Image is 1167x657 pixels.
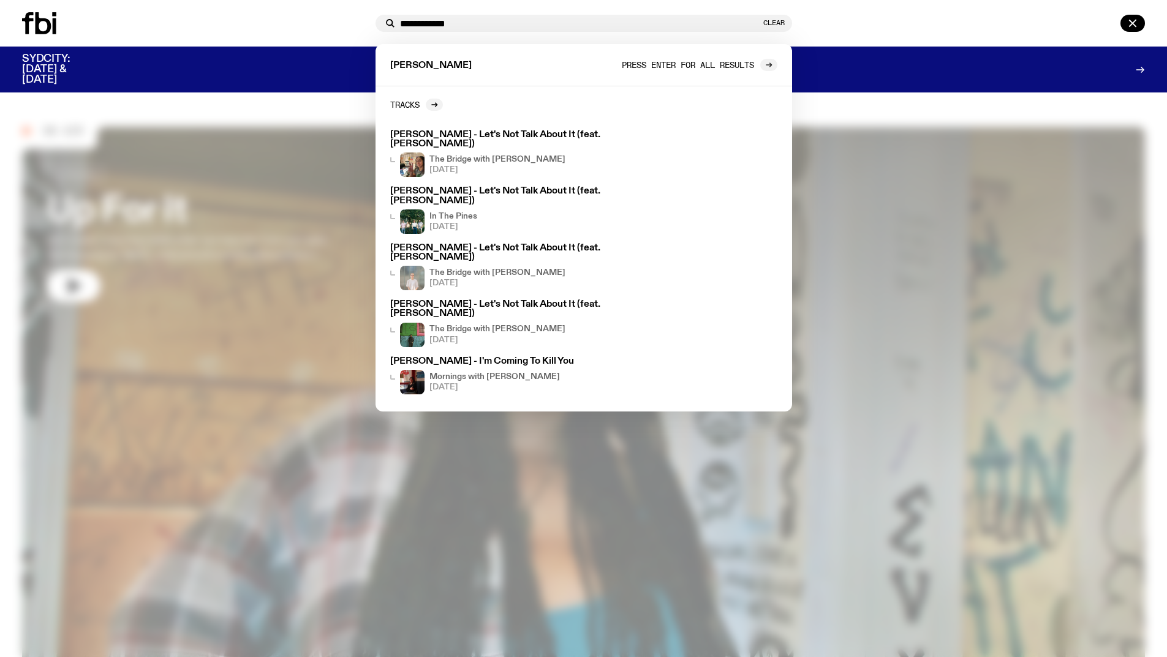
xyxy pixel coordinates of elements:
span: [DATE] [429,336,565,344]
h3: SYDCITY: [DATE] & [DATE] [22,54,100,85]
h4: Mornings with [PERSON_NAME] [429,373,560,381]
button: Clear [763,20,785,26]
h4: The Bridge with [PERSON_NAME] [429,156,565,163]
a: [PERSON_NAME] - Let's Not Talk About It (feat. [PERSON_NAME])Amelia Sparke is wearing a black hoo... [385,295,621,351]
h4: The Bridge with [PERSON_NAME] [429,269,565,277]
span: [PERSON_NAME] [390,61,472,70]
h3: [PERSON_NAME] - Let's Not Talk About It (feat. [PERSON_NAME]) [390,130,616,149]
h3: [PERSON_NAME] - Let's Not Talk About It (feat. [PERSON_NAME]) [390,187,616,205]
h3: [PERSON_NAME] - Let's Not Talk About It (feat. [PERSON_NAME]) [390,300,616,318]
h4: The Bridge with [PERSON_NAME] [429,325,565,333]
h3: [PERSON_NAME] - I'm Coming To Kill You [390,357,616,366]
span: [DATE] [429,223,477,231]
a: Press enter for all results [622,59,777,71]
img: Amelia Sparke is wearing a black hoodie and pants, leaning against a blue, green and pink wall wi... [400,323,425,347]
h4: In The Pines [429,212,477,220]
a: Tracks [390,99,443,111]
a: [PERSON_NAME] - I'm Coming To Kill YouMornings with [PERSON_NAME][DATE] [385,352,621,399]
span: [DATE] [429,279,565,287]
h2: Tracks [390,100,420,109]
img: Mara stands in front of a frosted glass wall wearing a cream coloured t-shirt and black glasses. ... [400,266,425,290]
span: Press enter for all results [622,60,754,69]
a: [PERSON_NAME] - Let's Not Talk About It (feat. [PERSON_NAME])In The Pines[DATE] [385,182,621,238]
h3: [PERSON_NAME] - Let's Not Talk About It (feat. [PERSON_NAME]) [390,244,616,262]
span: [DATE] [429,383,560,391]
a: [PERSON_NAME] - Let's Not Talk About It (feat. [PERSON_NAME])The Bridge with [PERSON_NAME][DATE] [385,126,621,182]
a: [PERSON_NAME] - Let's Not Talk About It (feat. [PERSON_NAME])Mara stands in front of a frosted gl... [385,239,621,295]
span: [DATE] [429,166,565,174]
